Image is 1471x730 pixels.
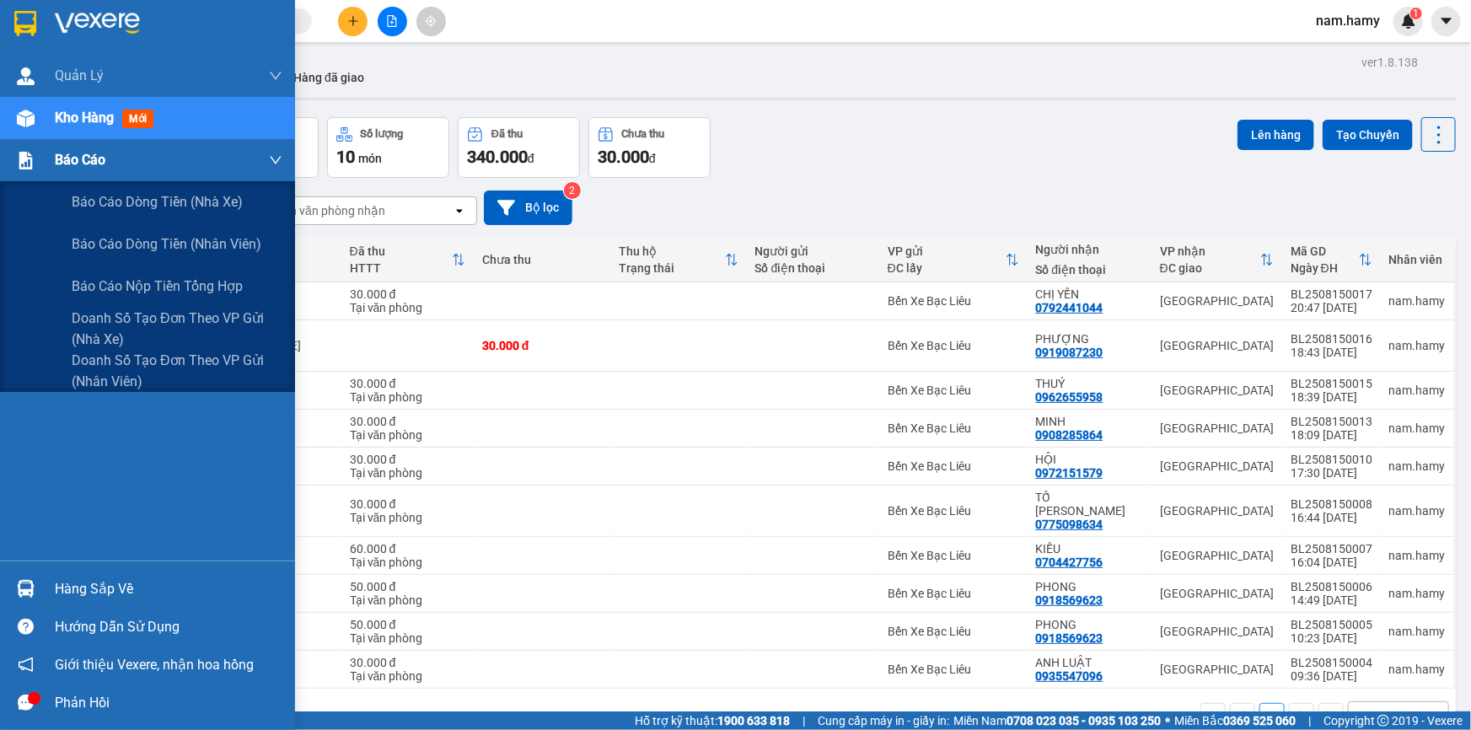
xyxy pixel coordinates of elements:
[888,587,1019,600] div: Bến Xe Bạc Liêu
[1036,301,1103,314] div: 0792441044
[1431,7,1461,36] button: caret-down
[453,204,466,217] svg: open
[280,57,378,98] button: Hàng đã giao
[482,253,602,266] div: Chưa thu
[350,497,465,511] div: 30.000 đ
[425,15,437,27] span: aim
[55,110,114,126] span: Kho hàng
[1259,703,1285,728] button: 1
[888,261,1006,275] div: ĐC lấy
[1174,711,1296,730] span: Miền Bắc
[888,244,1006,258] div: VP gửi
[1223,714,1296,727] strong: 0369 525 060
[491,128,523,140] div: Đã thu
[879,238,1028,282] th: Toggle SortBy
[888,384,1019,397] div: Bến Xe Bạc Liêu
[953,711,1161,730] span: Miền Nam
[17,67,35,85] img: warehouse-icon
[1036,377,1143,390] div: THUÝ
[1291,415,1372,428] div: BL2508150013
[1036,669,1103,683] div: 0935547096
[755,244,871,258] div: Người gửi
[350,428,465,442] div: Tại văn phòng
[588,117,711,178] button: Chưa thu30.000đ
[1389,294,1446,308] div: nam.hamy
[1389,339,1446,352] div: nam.hamy
[17,152,35,169] img: solution-icon
[1160,587,1274,600] div: [GEOGRAPHIC_DATA]
[350,618,465,631] div: 50.000 đ
[484,191,572,225] button: Bộ lọc
[1165,717,1170,724] span: ⚪️
[350,287,465,301] div: 30.000 đ
[327,117,449,178] button: Số lượng10món
[1036,593,1103,607] div: 0918569623
[755,261,871,275] div: Số điện thoại
[55,654,254,675] span: Giới thiệu Vexere, nhận hoa hồng
[18,695,34,711] span: message
[18,657,34,673] span: notification
[1291,377,1372,390] div: BL2508150015
[1439,13,1454,29] span: caret-down
[350,244,452,258] div: Đã thu
[338,7,368,36] button: plus
[350,631,465,645] div: Tại văn phòng
[1152,238,1282,282] th: Toggle SortBy
[72,233,261,255] span: Báo cáo dòng tiền (nhân viên)
[1036,656,1143,669] div: ANH LUẬT
[17,580,35,598] img: warehouse-icon
[55,65,104,86] span: Quản Lý
[818,711,949,730] span: Cung cấp máy in - giấy in:
[1291,656,1372,669] div: BL2508150004
[341,238,474,282] th: Toggle SortBy
[416,7,446,36] button: aim
[55,690,282,716] div: Phản hồi
[888,504,1019,518] div: Bến Xe Bạc Liêu
[717,714,790,727] strong: 1900 633 818
[72,350,282,392] span: Doanh số tạo đơn theo VP gửi (nhân viên)
[888,459,1019,473] div: Bến Xe Bạc Liêu
[1291,346,1372,359] div: 18:43 [DATE]
[72,276,243,297] span: Báo cáo nộp tiền Tổng hợp
[1291,466,1372,480] div: 17:30 [DATE]
[350,377,465,390] div: 30.000 đ
[1425,709,1438,722] svg: open
[350,453,465,466] div: 30.000 đ
[564,182,581,199] sup: 2
[1291,261,1359,275] div: Ngày ĐH
[72,308,282,350] span: Doanh số tạo đơn theo VP gửi (nhà xe)
[1291,428,1372,442] div: 18:09 [DATE]
[386,15,398,27] span: file-add
[18,619,34,635] span: question-circle
[619,244,725,258] div: Thu hộ
[14,11,36,36] img: logo-vxr
[1036,556,1103,569] div: 0704427756
[803,711,805,730] span: |
[269,202,385,219] div: Chọn văn phòng nhận
[1389,384,1446,397] div: nam.hamy
[1291,332,1372,346] div: BL2508150016
[1160,625,1274,638] div: [GEOGRAPHIC_DATA]
[1389,625,1446,638] div: nam.hamy
[1160,294,1274,308] div: [GEOGRAPHIC_DATA]
[350,511,465,524] div: Tại văn phòng
[1036,518,1103,531] div: 0775098634
[269,153,282,167] span: down
[1036,466,1103,480] div: 0972151579
[336,147,355,167] span: 10
[72,191,243,212] span: Báo cáo dòng tiền (nhà xe)
[622,128,665,140] div: Chưa thu
[635,711,790,730] span: Hỗ trợ kỹ thuật:
[1389,421,1446,435] div: nam.hamy
[1291,556,1372,569] div: 16:04 [DATE]
[1291,631,1372,645] div: 10:23 [DATE]
[350,261,452,275] div: HTTT
[1036,618,1143,631] div: PHONG
[1308,711,1311,730] span: |
[467,147,528,167] span: 340.000
[1291,580,1372,593] div: BL2508150006
[1160,663,1274,676] div: [GEOGRAPHIC_DATA]
[350,656,465,669] div: 30.000 đ
[350,390,465,404] div: Tại văn phòng
[888,421,1019,435] div: Bến Xe Bạc Liêu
